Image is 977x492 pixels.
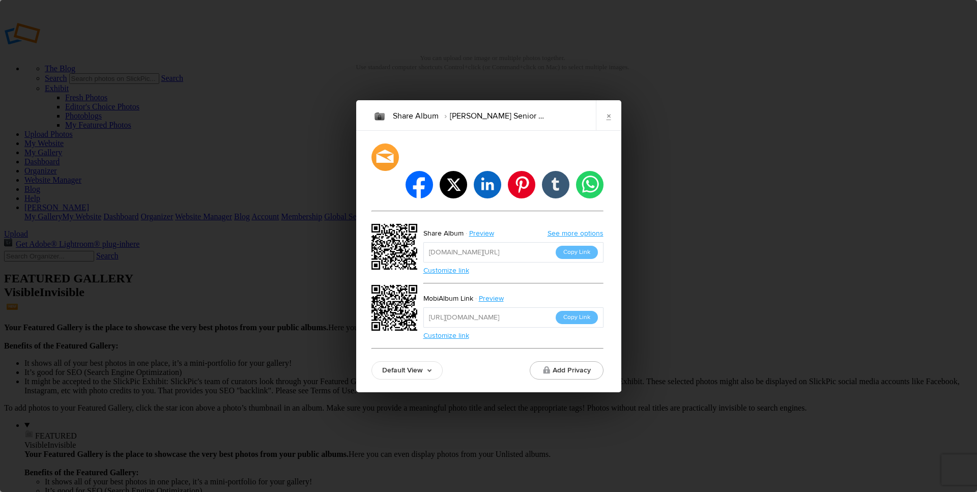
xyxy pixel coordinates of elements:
[371,108,388,125] img: album_locked.png
[371,224,420,273] div: https://slickpic.us/18418123ZuwZ
[371,285,420,334] div: https://slickpic.us/18418124zzQM
[423,292,473,305] div: MobiAlbum Link
[393,107,439,125] li: Share Album
[596,100,621,131] a: ×
[406,171,433,198] li: facebook
[473,292,511,305] a: Preview
[556,311,598,324] button: Copy Link
[423,227,464,240] div: Share Album
[423,266,469,275] a: Customize link
[464,227,502,240] a: Preview
[371,361,443,380] a: Default View
[542,171,569,198] li: tumblr
[423,331,469,340] a: Customize link
[576,171,604,198] li: whatsapp
[439,107,548,125] li: [PERSON_NAME] Senior Portaits
[440,171,467,198] li: twitter
[530,361,604,380] button: Add Privacy
[548,229,604,238] a: See more options
[508,171,535,198] li: pinterest
[556,246,598,259] button: Copy Link
[474,171,501,198] li: linkedin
